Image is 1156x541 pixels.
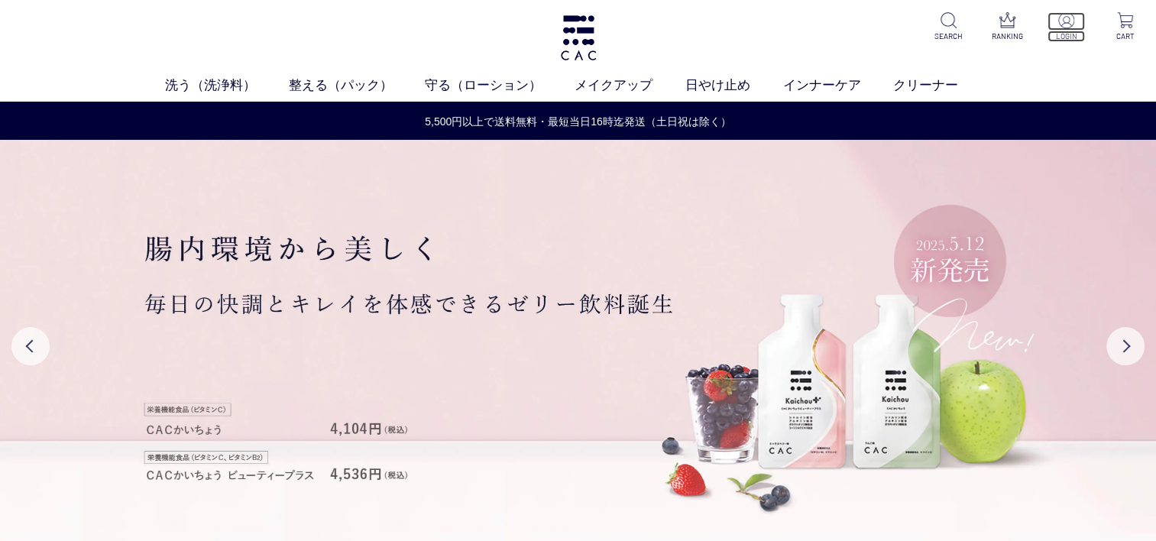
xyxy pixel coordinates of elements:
[893,76,991,96] a: クリーナー
[930,12,967,42] a: SEARCH
[165,76,289,96] a: 洗う（洗浄料）
[289,76,426,96] a: 整える（パック）
[1106,12,1144,42] a: CART
[1048,12,1085,42] a: LOGIN
[1106,31,1144,42] p: CART
[989,12,1026,42] a: RANKING
[425,76,575,96] a: 守る（ローション）
[575,76,685,96] a: メイクアップ
[1048,31,1085,42] p: LOGIN
[783,76,894,96] a: インナーケア
[559,15,598,60] img: logo
[1106,327,1145,365] button: Next
[930,31,967,42] p: SEARCH
[11,327,50,365] button: Previous
[1,114,1155,130] a: 5,500円以上で送料無料・最短当日16時迄発送（土日祝は除く）
[989,31,1026,42] p: RANKING
[685,76,783,96] a: 日やけ止め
